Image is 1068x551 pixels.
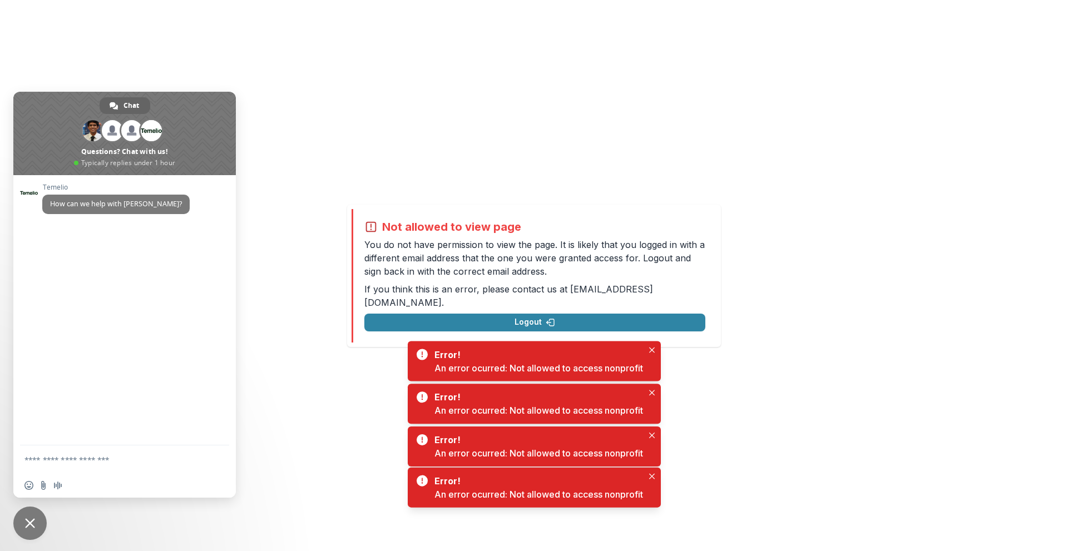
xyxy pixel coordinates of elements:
[39,481,48,490] span: Send a file
[364,314,705,331] button: Logout
[434,433,639,446] div: Error!
[645,344,659,357] button: Close
[434,390,639,404] div: Error!
[100,97,150,114] div: Chat
[123,97,139,114] span: Chat
[434,488,643,501] div: An error ocurred: Not allowed to access nonprofit
[645,386,659,399] button: Close
[434,404,643,417] div: An error ocurred: Not allowed to access nonprofit
[24,481,33,490] span: Insert an emoji
[42,183,190,191] span: Temelio
[434,348,639,361] div: Error!
[24,455,200,465] textarea: Compose your message...
[364,284,653,308] a: [EMAIL_ADDRESS][DOMAIN_NAME]
[364,238,705,278] p: You do not have permission to view the page. It is likely that you logged in with a different ema...
[645,429,659,442] button: Close
[434,361,643,375] div: An error ocurred: Not allowed to access nonprofit
[53,481,62,490] span: Audio message
[434,446,643,460] div: An error ocurred: Not allowed to access nonprofit
[645,470,659,483] button: Close
[382,220,521,234] h2: Not allowed to view page
[364,282,705,309] p: If you think this is an error, please contact us at .
[13,507,47,540] div: Close chat
[434,474,639,488] div: Error!
[50,199,182,209] span: How can we help with [PERSON_NAME]?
